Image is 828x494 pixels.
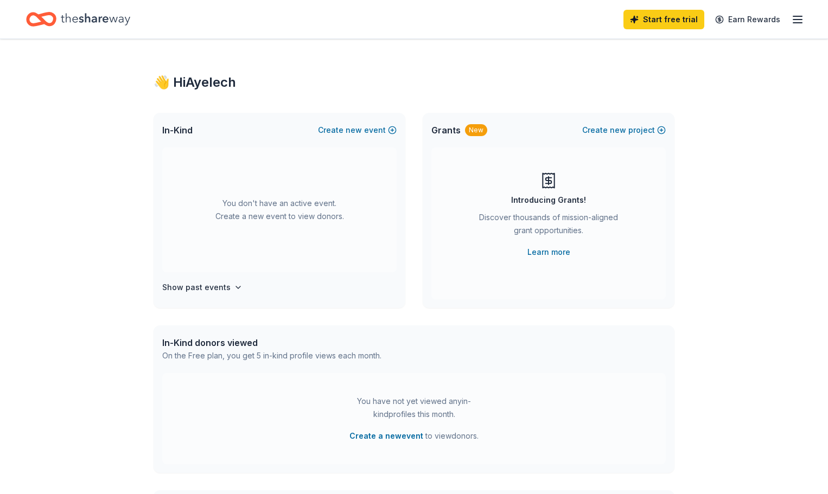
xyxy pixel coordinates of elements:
div: On the Free plan, you get 5 in-kind profile views each month. [162,349,381,362]
div: You don't have an active event. Create a new event to view donors. [162,147,397,272]
a: Learn more [527,246,570,259]
button: Create a newevent [349,429,423,442]
button: Createnewevent [318,124,397,137]
span: to view donors . [349,429,479,442]
div: In-Kind donors viewed [162,336,381,349]
button: Createnewproject [582,124,666,137]
div: New [465,124,487,136]
a: Start free trial [623,10,704,29]
span: In-Kind [162,124,193,137]
span: Grants [431,124,461,137]
div: You have not yet viewed any in-kind profiles this month. [346,395,482,421]
span: new [346,124,362,137]
span: new [610,124,626,137]
div: Introducing Grants! [511,194,586,207]
a: Earn Rewards [709,10,787,29]
button: Show past events [162,281,243,294]
div: Discover thousands of mission-aligned grant opportunities. [475,211,622,241]
div: 👋 Hi Ayelech [154,74,674,91]
a: Home [26,7,130,32]
h4: Show past events [162,281,231,294]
